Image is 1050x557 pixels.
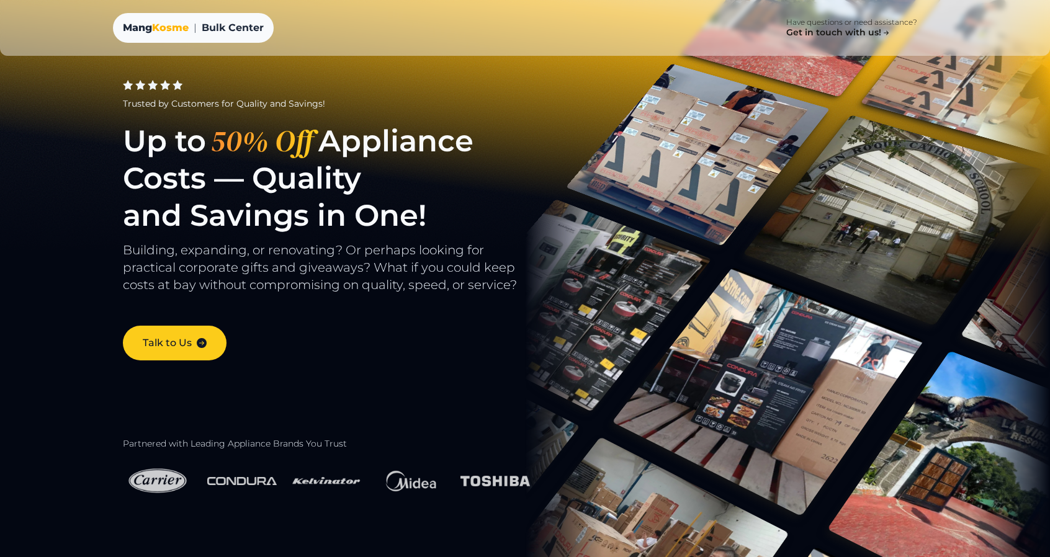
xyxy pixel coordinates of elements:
[207,470,277,492] img: Condura Logo
[206,122,318,159] span: 50% Off
[786,17,917,27] p: Have questions or need assistance?
[123,326,227,360] a: Talk to Us
[123,241,553,306] p: Building, expanding, or renovating? Or perhaps looking for practical corporate gifts and giveaway...
[376,459,446,502] img: Midea Logo
[123,20,189,35] a: MangKosme
[202,20,264,35] span: Bulk Center
[292,460,361,502] img: Kelvinator Logo
[152,22,189,33] span: Kosme
[786,27,891,38] h4: Get in touch with us!
[460,468,530,494] img: Toshiba Logo
[123,439,553,450] h2: Partnered with Leading Appliance Brands You Trust
[766,10,937,46] a: Have questions or need assistance? Get in touch with us!
[123,460,192,502] img: Carrier Logo
[123,122,553,234] h1: Up to Appliance Costs — Quality and Savings in One!
[123,20,189,35] div: Mang
[123,97,553,110] div: Trusted by Customers for Quality and Savings!
[194,20,197,35] span: |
